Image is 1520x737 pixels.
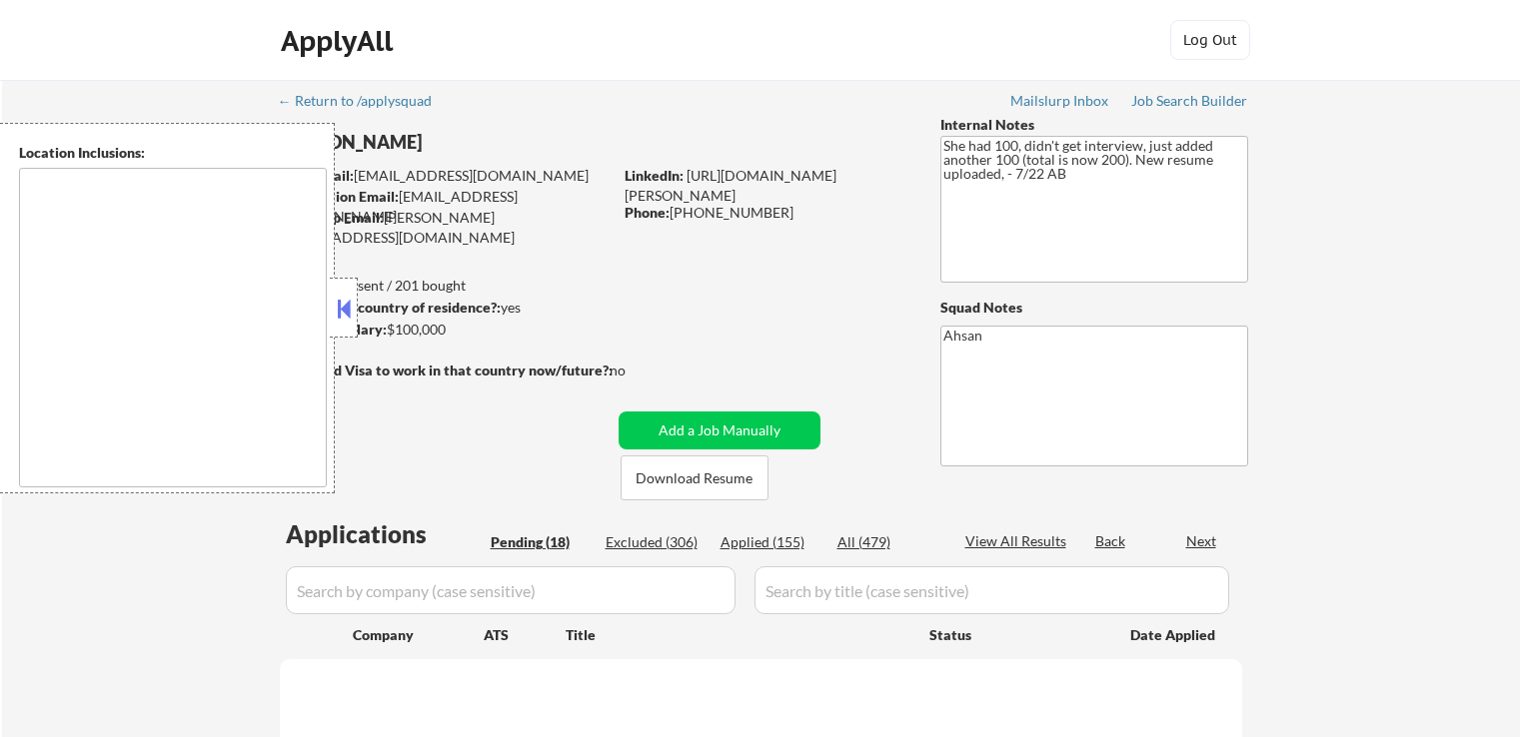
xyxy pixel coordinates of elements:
a: ← Return to /applysquad [278,93,451,113]
div: [PHONE_NUMBER] [625,203,907,223]
div: All (479) [837,532,937,552]
div: Back [1095,531,1127,551]
div: [EMAIL_ADDRESS][DOMAIN_NAME] [281,187,612,226]
div: Next [1186,531,1218,551]
input: Search by title (case sensitive) [755,566,1229,614]
div: Applications [286,522,484,546]
div: Excluded (306) [606,532,706,552]
strong: Will need Visa to work in that country now/future?: [280,362,613,378]
div: ApplyAll [281,24,399,58]
div: $100,000 [279,320,612,340]
div: View All Results [965,531,1072,551]
div: 155 sent / 201 bought [279,276,612,296]
div: Squad Notes [940,298,1248,318]
div: no [610,361,667,380]
div: ATS [484,625,566,645]
strong: LinkedIn: [625,167,684,184]
button: Add a Job Manually [619,411,820,449]
a: Mailslurp Inbox [1010,93,1110,113]
div: Pending (18) [491,532,591,552]
a: [URL][DOMAIN_NAME][PERSON_NAME] [625,167,836,204]
strong: Can work in country of residence?: [279,299,501,316]
button: Log Out [1170,20,1250,60]
input: Search by company (case sensitive) [286,566,736,614]
div: [EMAIL_ADDRESS][DOMAIN_NAME] [281,166,612,186]
div: Internal Notes [940,115,1248,135]
div: Job Search Builder [1131,94,1248,108]
div: Company [353,625,484,645]
div: [PERSON_NAME] [280,130,691,155]
div: Status [929,616,1101,652]
div: Applied (155) [721,532,820,552]
div: Mailslurp Inbox [1010,94,1110,108]
div: Location Inclusions: [19,143,327,163]
div: [PERSON_NAME][EMAIL_ADDRESS][DOMAIN_NAME] [280,208,612,247]
div: ← Return to /applysquad [278,94,451,108]
div: Date Applied [1130,625,1218,645]
div: yes [279,298,606,318]
button: Download Resume [621,455,768,500]
strong: Phone: [625,204,670,221]
div: Title [566,625,910,645]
